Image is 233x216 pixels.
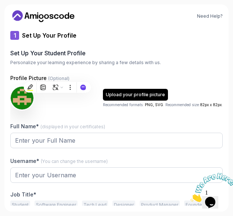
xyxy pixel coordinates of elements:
[11,87,33,109] img: user profile image
[106,92,165,98] div: Upload your profile picture
[10,74,223,82] p: Profile Picture
[40,124,105,129] span: (displayed in your certificates)
[10,123,105,129] label: Full Name*
[200,102,222,107] span: 82px x 82px
[41,158,108,164] span: (You can change the username)
[10,10,76,22] a: Home link
[35,201,78,209] button: Software Engineer
[103,89,168,101] button: Upload your profile picture
[140,201,180,209] button: Product Manager
[14,32,16,38] p: 1
[10,60,223,66] p: Personalize your learning experience by sharing a few details with us.
[3,3,6,9] span: 1
[112,201,135,209] button: Designer
[10,158,108,164] label: Username*
[10,167,223,183] input: Enter your Username
[10,49,223,58] h2: Set Up Your Student Profile
[48,76,69,81] span: (Optional)
[82,201,108,209] button: Tech Lead
[10,201,30,209] button: Student
[197,13,223,19] a: Need Help?
[184,201,216,209] button: Founder/CEO
[187,170,233,205] iframe: chat widget
[103,102,223,108] p: Recommended formats: . Recommended size: .
[3,3,49,32] img: Chat attention grabber
[145,102,163,107] span: PNG, SVG
[10,133,223,148] input: Enter your Full Name
[22,31,76,40] p: Set Up Your Profile
[10,191,223,198] p: Job Title*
